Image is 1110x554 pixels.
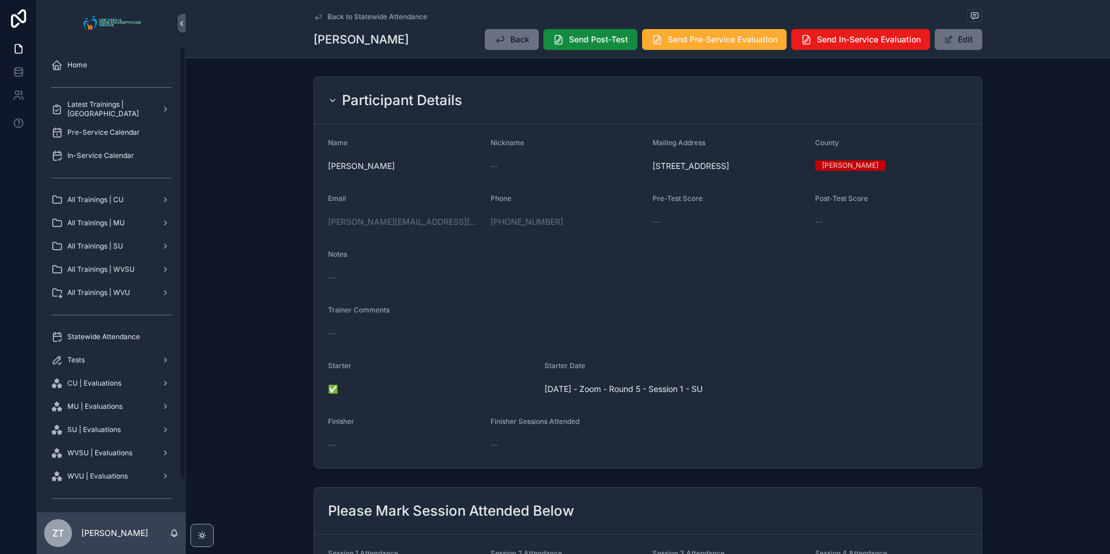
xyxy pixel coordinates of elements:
[328,383,535,395] span: ✅
[44,326,179,347] a: Statewide Attendance
[67,242,123,251] span: All Trainings | SU
[822,160,878,171] div: [PERSON_NAME]
[67,355,85,365] span: Tests
[569,34,628,45] span: Send Post-Test
[44,55,179,75] a: Home
[313,12,427,21] a: Back to Statewide Attendance
[510,34,529,45] span: Back
[642,29,787,50] button: Send Pre-Service Evaluation
[44,466,179,487] a: WVU | Evaluations
[328,194,346,203] span: Email
[67,448,132,458] span: WVSU | Evaluations
[653,194,702,203] span: Pre-Test Score
[44,373,179,394] a: CU | Evaluations
[67,60,87,70] span: Home
[328,361,351,370] span: Starter
[328,138,348,147] span: Name
[491,160,498,172] span: --
[815,216,822,228] span: --
[81,527,148,539] p: [PERSON_NAME]
[67,265,135,274] span: All Trainings | WVSU
[485,29,539,50] button: Back
[44,213,179,233] a: All Trainings | MU
[328,502,574,520] h2: Please Mark Session Attended Below
[342,91,462,110] h2: Participant Details
[44,236,179,257] a: All Trainings | SU
[328,328,335,339] span: --
[44,419,179,440] a: SU | Evaluations
[543,29,637,50] button: Send Post-Test
[491,439,498,451] span: --
[328,417,354,426] span: Finisher
[545,383,860,395] span: [DATE] - Zoom - Round 5 - Session 1 - SU
[491,194,511,203] span: Phone
[37,46,186,512] div: scrollable content
[44,443,179,463] a: WVSU | Evaluations
[328,272,335,283] span: --
[313,31,409,48] h1: [PERSON_NAME]
[44,282,179,303] a: All Trainings | WVU
[328,439,335,451] span: --
[67,151,134,160] span: In-Service Calendar
[67,128,140,137] span: Pre-Service Calendar
[668,34,777,45] span: Send Pre-Service Evaluation
[67,472,128,481] span: WVU | Evaluations
[80,14,143,33] img: App logo
[815,138,839,147] span: County
[791,29,930,50] button: Send In-Service Evaluation
[44,350,179,370] a: Tests
[653,138,705,147] span: Mailing Address
[67,425,121,434] span: SU | Evaluations
[44,259,179,280] a: All Trainings | WVSU
[491,216,563,228] a: [PHONE_NUMBER]
[67,379,121,388] span: CU | Evaluations
[491,417,579,426] span: Finisher Sessions Attended
[328,305,390,314] span: Trainer Comments
[935,29,982,50] button: Edit
[67,402,122,411] span: MU | Evaluations
[327,12,427,21] span: Back to Statewide Attendance
[52,526,64,540] span: ZT
[67,195,124,204] span: All Trainings | CU
[44,99,179,120] a: Latest Trainings | [GEOGRAPHIC_DATA]
[328,160,481,172] span: [PERSON_NAME]
[653,160,806,172] span: [STREET_ADDRESS]
[328,250,347,258] span: Notes
[328,216,481,228] a: [PERSON_NAME][EMAIL_ADDRESS][DOMAIN_NAME]
[815,194,868,203] span: Post-Test Score
[67,218,125,228] span: All Trainings | MU
[44,396,179,417] a: MU | Evaluations
[817,34,921,45] span: Send In-Service Evaluation
[44,145,179,166] a: In-Service Calendar
[653,216,659,228] span: --
[491,138,524,147] span: Nickname
[67,288,130,297] span: All Trainings | WVU
[44,122,179,143] a: Pre-Service Calendar
[67,332,140,341] span: Statewide Attendance
[545,361,585,370] span: Starter Date
[44,189,179,210] a: All Trainings | CU
[67,100,152,118] span: Latest Trainings | [GEOGRAPHIC_DATA]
